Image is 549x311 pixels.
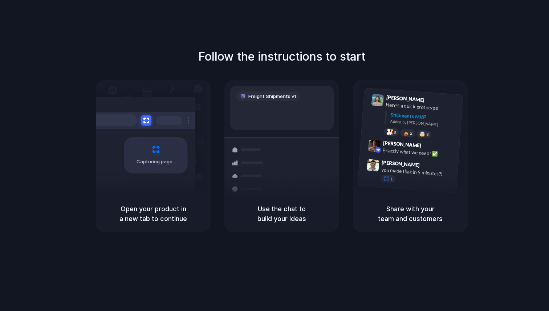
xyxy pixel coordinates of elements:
span: 5 [410,131,412,135]
div: Shipments MVP [390,111,457,123]
span: 9:47 AM [422,162,437,171]
h5: Open your product in a new tab to continue [105,204,202,224]
div: you made that in 5 minutes?! [381,166,454,178]
h1: Follow the instructions to start [198,48,365,65]
div: Added by [PERSON_NAME] [390,118,457,129]
h5: Share with your team and customers [362,204,459,224]
div: Here's a quick prototype [386,101,458,113]
div: Exactly what we need! ✅ [382,146,455,159]
span: 8 [394,130,396,134]
span: Capturing page [137,158,177,165]
div: 🤯 [419,131,426,137]
h5: Use the chat to build your ideas [233,204,330,224]
span: 3 [426,132,429,136]
span: Freight Shipments v1 [248,93,296,100]
span: [PERSON_NAME] [383,139,421,149]
span: 1 [390,177,393,181]
span: [PERSON_NAME] [386,93,424,104]
span: 9:42 AM [423,142,438,151]
span: [PERSON_NAME] [382,158,420,169]
span: 9:41 AM [427,97,442,105]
